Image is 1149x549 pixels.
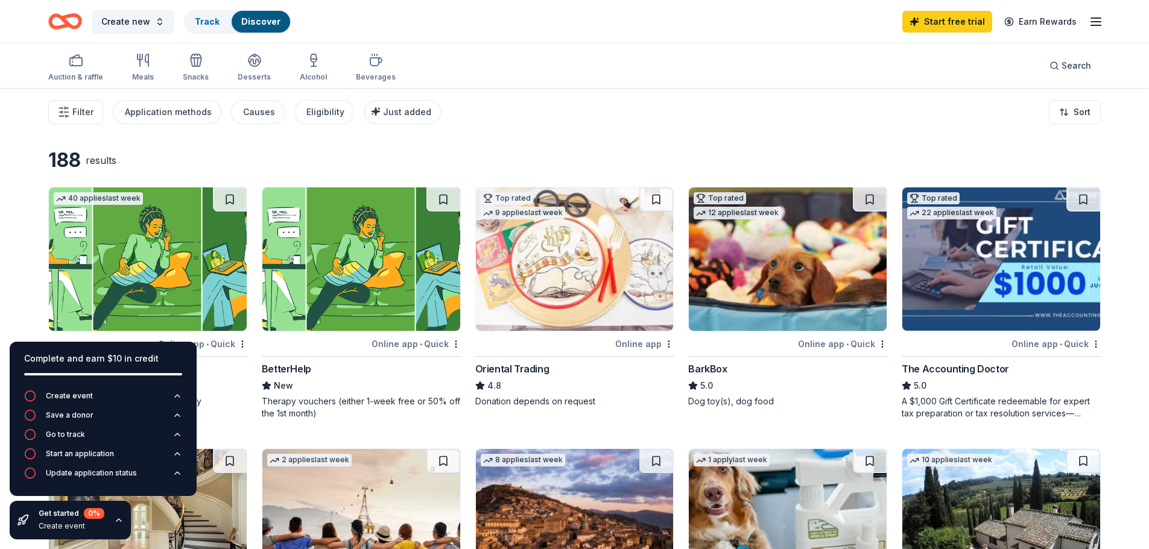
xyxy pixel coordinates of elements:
button: Beverages [356,48,396,88]
button: Go to track [24,428,182,448]
button: Just added [364,100,441,124]
div: 0 % [84,508,104,519]
button: Filter [48,100,103,124]
a: Start free trial [902,11,992,33]
div: Create event [46,391,93,401]
div: Get started [39,508,104,519]
a: Image for The Accounting DoctorTop rated22 applieslast weekOnline app•QuickThe Accounting Doctor5... [902,187,1101,419]
div: Alcohol [300,72,327,82]
button: Desserts [238,48,271,88]
span: Filter [72,105,93,119]
a: Track [195,16,220,27]
div: Save a donor [46,410,93,420]
span: • [206,339,209,349]
div: 40 applies last week [54,192,143,205]
span: Create new [101,14,150,29]
div: Auction & raffle [48,72,103,82]
button: Meals [132,48,154,88]
span: Search [1062,58,1091,73]
img: Image for Oriental Trading [476,187,674,331]
div: BarkBox [688,362,727,376]
div: Causes [243,105,275,119]
a: Image for BetterHelpOnline app•QuickBetterHelpNewTherapy vouchers (either 1-week free or 50% off ... [262,187,461,419]
span: • [1060,339,1062,349]
button: Eligibility [294,100,354,124]
button: Save a donor [24,409,182,428]
div: Top rated [481,192,533,204]
div: Desserts [238,72,271,82]
div: 9 applies last week [481,207,565,219]
button: Causes [231,100,285,124]
div: Application methods [125,105,212,119]
div: Therapy vouchers (either 1-week free or 50% off the 1st month) [262,395,461,419]
div: 12 applies last week [694,207,781,219]
span: Sort [1074,105,1090,119]
div: Top rated [907,192,960,204]
a: Discover [241,16,280,27]
button: Application methods [113,100,221,124]
button: Update application status [24,467,182,486]
button: TrackDiscover [184,10,291,34]
button: Auction & raffle [48,48,103,88]
div: Online app Quick [798,336,887,351]
a: Home [48,7,82,36]
button: Sort [1049,100,1101,124]
button: Search [1040,54,1101,78]
span: 5.0 [700,378,713,393]
div: 10 applies last week [907,454,995,466]
div: Online app Quick [372,336,461,351]
div: Online app [615,336,674,351]
div: Eligibility [306,105,344,119]
img: Image for BetterHelp Social Impact [49,187,247,331]
a: Image for BetterHelp Social Impact40 applieslast weekOnline app•QuickBetterHelp Social ImpactNewV... [48,187,247,407]
a: Earn Rewards [997,11,1084,33]
img: Image for BetterHelp [262,187,460,331]
div: Dog toy(s), dog food [688,395,887,407]
div: Snacks [183,72,209,82]
div: 1 apply last week [694,454,770,466]
div: Donation depends on request [475,395,674,407]
div: Oriental Trading [475,362,549,376]
span: Just added [383,107,431,117]
div: Meals [132,72,154,82]
button: Snacks [183,48,209,88]
div: Complete and earn $10 in credit [24,351,182,366]
div: Update application status [46,468,137,478]
div: Online app Quick [1011,336,1101,351]
div: 22 applies last week [907,207,996,219]
div: 188 [48,148,81,172]
button: Start an application [24,448,182,467]
div: Beverages [356,72,396,82]
img: Image for BarkBox [689,187,887,331]
span: 4.8 [487,378,501,393]
a: Image for BarkBoxTop rated12 applieslast weekOnline app•QuickBarkBox5.0Dog toy(s), dog food [688,187,887,407]
div: Create event [39,521,104,531]
img: Image for The Accounting Doctor [902,187,1100,331]
div: 2 applies last week [267,454,352,466]
button: Alcohol [300,48,327,88]
span: New [274,378,293,393]
button: Create new [92,10,174,34]
div: Top rated [694,192,746,204]
button: Create event [24,390,182,409]
div: Start an application [46,449,114,459]
div: Go to track [46,430,85,439]
span: 5.0 [914,378,926,393]
div: A $1,000 Gift Certificate redeemable for expert tax preparation or tax resolution services—recipi... [902,395,1101,419]
span: • [846,339,849,349]
div: BetterHelp [262,362,311,376]
div: The Accounting Doctor [902,362,1009,376]
div: 8 applies last week [481,454,565,466]
div: results [86,153,116,168]
a: Image for Oriental TradingTop rated9 applieslast weekOnline appOriental Trading4.8Donation depend... [475,187,674,407]
span: • [420,339,422,349]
